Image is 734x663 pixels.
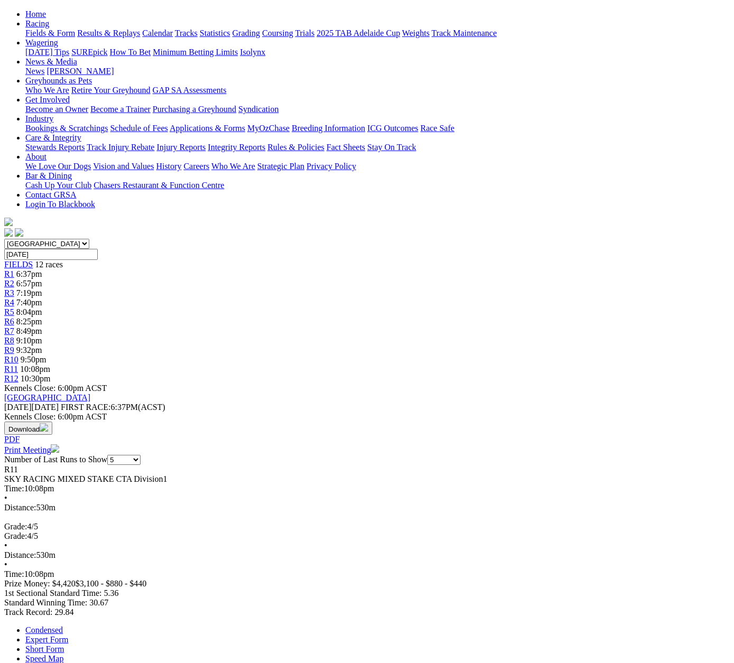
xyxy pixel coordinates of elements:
[4,474,730,484] div: SKY RACING MIXED STAKE CTA Division1
[170,124,245,133] a: Applications & Forms
[292,124,365,133] a: Breeding Information
[306,162,356,171] a: Privacy Policy
[4,317,14,326] span: R6
[25,29,75,38] a: Fields & Form
[4,279,14,288] span: R2
[4,307,14,316] span: R5
[4,298,14,307] a: R4
[4,445,59,454] a: Print Meeting
[16,307,42,316] span: 8:04pm
[110,124,168,133] a: Schedule of Fees
[25,143,85,152] a: Stewards Reports
[25,67,730,76] div: News & Media
[25,19,49,28] a: Racing
[16,317,42,326] span: 8:25pm
[4,435,20,444] a: PDF
[4,345,14,354] a: R9
[317,29,400,38] a: 2025 TAB Adelaide Cup
[25,162,730,171] div: About
[104,589,118,597] span: 5.36
[16,298,42,307] span: 7:40pm
[4,403,59,412] span: [DATE]
[16,269,42,278] span: 6:37pm
[4,228,13,237] img: facebook.svg
[4,288,14,297] a: R3
[238,105,278,114] a: Syndication
[54,608,73,617] span: 29.84
[25,86,730,95] div: Greyhounds as Pets
[4,336,14,345] a: R8
[25,133,81,142] a: Care & Integrity
[25,67,44,76] a: News
[4,465,18,474] span: R11
[4,550,36,559] span: Distance:
[153,105,236,114] a: Purchasing a Greyhound
[71,48,107,57] a: SUREpick
[4,503,730,512] div: 530m
[90,105,151,114] a: Become a Trainer
[4,589,101,597] span: 1st Sectional Standard Time:
[211,162,255,171] a: Who We Are
[47,67,114,76] a: [PERSON_NAME]
[25,635,68,644] a: Expert Form
[40,423,48,432] img: download.svg
[25,162,91,171] a: We Love Our Dogs
[142,29,173,38] a: Calendar
[4,269,14,278] a: R1
[16,345,42,354] span: 9:32pm
[4,403,32,412] span: [DATE]
[25,181,91,190] a: Cash Up Your Club
[94,181,224,190] a: Chasers Restaurant & Function Centre
[156,162,181,171] a: History
[4,260,33,269] a: FIELDS
[4,522,730,531] div: 4/5
[25,76,92,85] a: Greyhounds as Pets
[25,152,47,161] a: About
[71,86,151,95] a: Retire Your Greyhound
[4,531,730,541] div: 4/5
[25,190,76,199] a: Contact GRSA
[76,579,147,588] span: $3,100 - $880 - $440
[327,143,365,152] a: Fact Sheets
[61,403,165,412] span: 6:37PM(ACST)
[4,355,18,364] a: R10
[257,162,304,171] a: Strategic Plan
[25,200,95,209] a: Login To Blackbook
[153,48,238,57] a: Minimum Betting Limits
[432,29,497,38] a: Track Maintenance
[25,105,730,114] div: Get Involved
[25,95,70,104] a: Get Involved
[21,374,51,383] span: 10:30pm
[25,38,58,47] a: Wagering
[4,326,14,335] span: R7
[25,105,88,114] a: Become an Owner
[4,374,18,383] a: R12
[175,29,198,38] a: Tracks
[402,29,430,38] a: Weights
[156,143,206,152] a: Injury Reports
[25,124,730,133] div: Industry
[4,560,7,569] span: •
[4,218,13,226] img: logo-grsa-white.png
[15,228,23,237] img: twitter.svg
[16,336,42,345] span: 9:10pm
[25,143,730,152] div: Care & Integrity
[25,10,46,18] a: Home
[4,569,24,578] span: Time:
[4,541,7,550] span: •
[25,48,69,57] a: [DATE] Tips
[208,143,265,152] a: Integrity Reports
[183,162,209,171] a: Careers
[4,579,730,589] div: Prize Money: $4,420
[4,569,730,579] div: 10:08pm
[267,143,324,152] a: Rules & Policies
[25,654,63,663] a: Speed Map
[35,260,63,269] span: 12 races
[262,29,293,38] a: Coursing
[4,365,18,373] a: R11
